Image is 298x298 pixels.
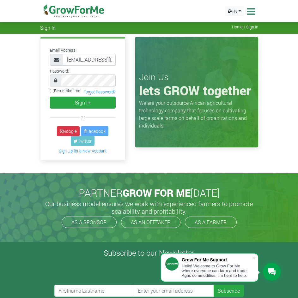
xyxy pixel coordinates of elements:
[232,25,258,29] span: Home / Sign In
[214,285,244,297] button: Subscribe
[63,54,116,66] input: Email Address
[59,148,106,153] a: Sign Up for a New Account
[185,217,237,228] a: AS A FARMER
[50,97,116,109] button: Sign In
[134,285,214,297] input: Enter your email address
[57,126,80,136] a: Google
[123,186,191,200] span: GROW FOR ME
[139,83,254,98] h1: lets GROW together
[50,89,54,93] input: Remember me
[139,99,254,129] p: We are your outsource African agricultural technology company that focuses on cultivating large s...
[225,6,244,16] a: EN
[182,264,252,278] div: Hello! Welcome to Grow For Me where everyone can farm and trade Agric commodities. I'm here to help.
[62,217,117,228] a: AS A SPONSOR
[42,200,257,215] h5: Our business model ensures we work with experienced farmers to promote scalability and profitabil...
[50,68,69,74] label: Password:
[139,72,254,82] h3: Join Us
[54,285,135,297] input: Firstname Lastname
[83,89,116,94] a: Forgot Password?
[50,114,116,121] div: or
[182,257,252,262] div: Grow For Me Support
[121,217,180,228] a: AS AN OFFTAKER
[40,25,56,31] span: Sign In
[8,248,290,258] h4: Subscribe to our Newsletter
[50,47,76,53] label: Email Address:
[54,260,150,285] iframe: reCAPTCHA
[50,88,80,94] label: Remember me
[43,187,256,199] h2: PARTNER [DATE]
